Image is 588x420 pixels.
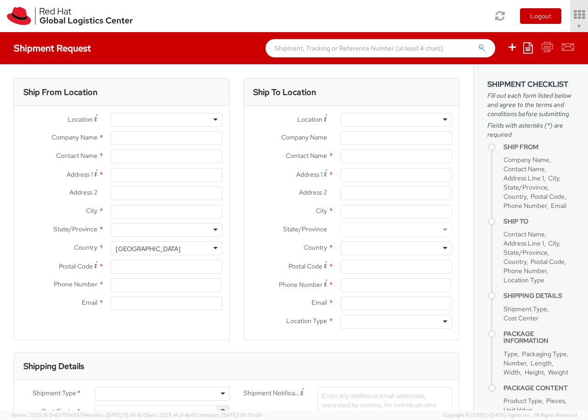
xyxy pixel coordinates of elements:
[531,359,552,367] span: Length
[548,368,568,376] span: Weight
[487,80,574,89] h3: Shipment Checklist
[7,7,133,25] img: rh-logistics-00dfa346123c4ec078e1.svg
[33,388,76,399] span: Shipment Type
[503,385,574,392] h4: Package Content
[288,262,322,270] span: Postal Code
[503,350,518,358] span: Type
[11,412,142,418] span: Server: 2025.16.0-82789e55714
[88,412,142,418] span: master, [DATE] 10:56:16
[503,292,574,299] h4: Shipping Details
[281,133,327,141] span: Company Name
[503,202,547,210] span: Phone Number
[487,91,574,118] span: Fill out each form listed below and agree to the terms and conditions before submitting
[503,239,544,247] span: Address Line 1
[503,144,574,151] h4: Ship From
[86,207,97,215] span: City
[296,170,322,179] span: Address 1
[23,362,84,371] h3: Shipping Details
[503,156,549,164] span: Company Name
[548,174,559,182] span: City
[522,350,567,358] span: Packaging Type
[503,397,542,405] span: Product Type
[520,8,561,24] button: Logout
[442,412,577,419] span: Copyright © [DATE]-[DATE] Agistix Inc., All Rights Reserved
[551,202,566,210] span: Email
[41,407,76,417] span: Cost Center
[51,133,97,141] span: Company Name
[316,207,327,215] span: City
[286,317,327,325] span: Location Type
[503,192,526,201] span: Country
[311,298,327,307] span: Email
[531,192,565,201] span: Postal Code
[503,305,547,313] span: Shipment Type
[487,121,574,139] span: Fields with asterisks (*) are required
[503,267,547,275] span: Phone Number
[503,406,532,414] span: Unit Value
[503,165,545,173] span: Contact Name
[56,151,97,160] span: Contact Name
[503,359,526,367] span: Number
[548,239,559,247] span: City
[67,170,93,179] span: Address 1
[297,115,322,123] span: Location
[204,412,262,418] span: master, [DATE] 09:59:06
[503,230,545,238] span: Contact Name
[143,412,262,418] span: Client: 2025.14.0-db4321d
[116,244,181,253] div: [GEOGRAPHIC_DATA]
[266,39,495,57] input: Shipment, Tracking or Reference Number (at least 4 chars)
[59,262,93,270] span: Postal Code
[82,298,97,307] span: Email
[503,248,548,257] span: State/Province
[503,276,544,284] span: Location Type
[74,243,97,252] span: Country
[14,43,91,53] h4: Shipment Request
[503,330,574,345] h4: Package Information
[503,258,526,266] span: Country
[253,88,316,97] h3: Ship To Location
[531,258,565,266] span: Postal Code
[243,388,300,398] span: Shipment Notification
[503,368,520,376] span: Width
[69,188,97,196] span: Address 2
[577,22,582,30] span: ▼
[503,174,544,182] span: Address Line 1
[279,280,322,289] span: Phone Number
[286,151,327,160] span: Contact Name
[68,115,93,123] span: Location
[546,397,565,405] span: Pieces
[304,243,327,252] span: Country
[23,88,97,97] h3: Ship From Location
[503,218,574,225] h4: Ship To
[283,225,327,233] span: State/Province
[525,368,544,376] span: Height
[54,280,97,288] span: Phone Number
[503,183,548,191] span: State/Province
[53,225,97,233] span: State/Province
[299,188,327,196] span: Address 2
[503,314,538,322] span: Cost Center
